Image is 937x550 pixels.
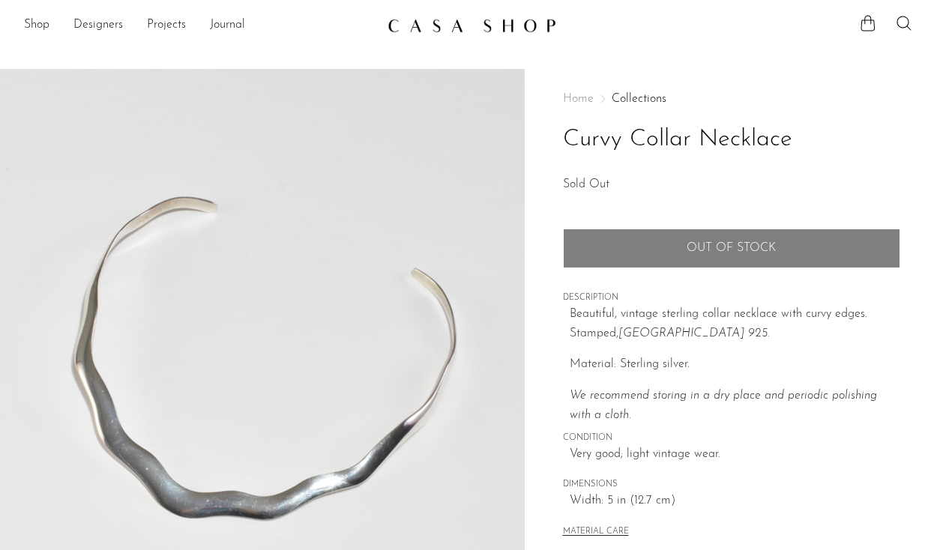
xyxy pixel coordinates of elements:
span: Sold Out [563,178,609,190]
span: Home [563,93,594,105]
p: Beautiful, vintage sterling collar necklace with curvy edges. Stamped, [570,305,900,343]
span: DIMENSIONS [563,478,900,492]
em: [GEOGRAPHIC_DATA] 925. [618,327,770,339]
a: Journal [210,16,245,35]
a: Shop [24,16,49,35]
button: MATERIAL CARE [563,527,629,538]
p: Material: Sterling silver. [570,355,900,375]
span: Width: 5 in (12.7 cm) [570,492,900,511]
span: CONDITION [563,432,900,445]
a: Projects [147,16,186,35]
h1: Curvy Collar Necklace [563,121,900,159]
i: We recommend storing in a dry place and periodic polishing with a cloth. [570,390,877,421]
button: Add to cart [563,229,900,268]
span: Very good; light vintage wear. [570,445,900,465]
a: Designers [73,16,123,35]
a: Collections [612,93,666,105]
nav: Breadcrumbs [563,93,900,105]
span: Out of stock [687,241,776,256]
span: DESCRIPTION [563,291,900,305]
ul: NEW HEADER MENU [24,13,376,38]
nav: Desktop navigation [24,13,376,38]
